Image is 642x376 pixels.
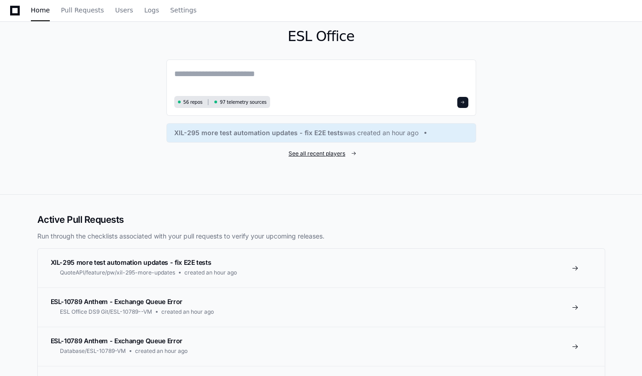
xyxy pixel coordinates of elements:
span: created an hour ago [184,269,237,276]
span: QuoteAPI/feature/pw/xil-295-more-updates [60,269,175,276]
span: created an hour ago [135,347,188,355]
span: XIL-295 more test automation updates - fix E2E tests [174,128,343,137]
a: See all recent players [166,150,476,157]
a: ESL-10789 Anthem - Exchange Queue ErrorDatabase/ESL-10789-VMcreated an hour ago [38,327,605,366]
span: 56 repos [183,99,203,106]
span: Database/ESL-10789-VM [60,347,126,355]
p: Run through the checklists associated with your pull requests to verify your upcoming releases. [37,232,605,241]
span: See all recent players [289,150,345,157]
span: Pull Requests [61,7,104,13]
span: Home [31,7,50,13]
span: was created an hour ago [343,128,418,137]
span: 97 telemetry sources [220,99,266,106]
h1: ESL Office [166,28,476,45]
span: XIL-295 more test automation updates - fix E2E tests [51,258,212,266]
span: Users [115,7,133,13]
span: ESL-10789 Anthem - Exchange Queue Error [51,298,183,305]
a: ESL-10789 Anthem - Exchange Queue ErrorESL Office DS9 Git/ESL-10789--VMcreated an hour ago [38,287,605,327]
span: ESL Office DS9 Git/ESL-10789--VM [60,308,152,316]
span: created an hour ago [161,308,214,316]
h2: Active Pull Requests [37,213,605,226]
a: XIL-295 more test automation updates - fix E2E testsQuoteAPI/feature/pw/xil-295-more-updatescreat... [38,249,605,287]
a: XIL-295 more test automation updates - fix E2E testswas created an hour ago [174,128,468,137]
span: ESL-10789 Anthem - Exchange Queue Error [51,337,183,345]
span: Settings [170,7,196,13]
span: Logs [144,7,159,13]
